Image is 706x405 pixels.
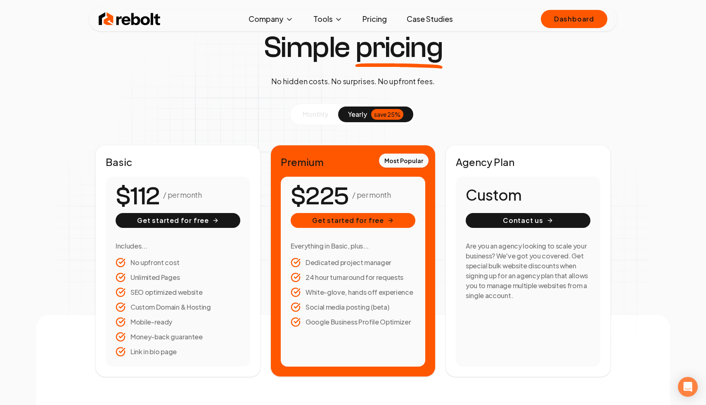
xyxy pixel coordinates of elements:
number-flow-react: $225 [291,178,349,215]
p: / per month [163,189,201,201]
li: Unlimited Pages [116,272,240,282]
h3: Includes... [116,241,240,251]
a: Case Studies [400,11,460,27]
a: Dashboard [541,10,607,28]
span: pricing [355,33,443,62]
li: Money-back guarantee [116,332,240,342]
button: Get started for free [291,213,415,228]
button: Tools [307,11,349,27]
button: Contact us [466,213,590,228]
h2: Agency Plan [456,155,600,168]
h3: Everything in Basic, plus... [291,241,415,251]
li: Link in bio page [116,347,240,357]
span: monthly [303,110,328,118]
h1: Custom [466,187,590,203]
li: Dedicated project manager [291,258,415,268]
h2: Premium [281,155,425,168]
button: Company [242,11,300,27]
h2: Basic [106,155,250,168]
img: Rebolt Logo [99,11,161,27]
li: No upfront cost [116,258,240,268]
li: SEO optimized website [116,287,240,297]
p: No hidden costs. No surprises. No upfront fees. [271,76,435,87]
button: yearlysave 25% [338,107,413,122]
h1: Simple [263,33,443,62]
li: White-glove, hands off experience [291,287,415,297]
div: save 25% [371,109,403,120]
li: Mobile-ready [116,317,240,327]
button: monthly [293,107,338,122]
li: Google Business Profile Optimizer [291,317,415,327]
li: Custom Domain & Hosting [116,302,240,312]
li: Social media posting (beta) [291,302,415,312]
button: Get started for free [116,213,240,228]
a: Pricing [356,11,393,27]
div: Most Popular [379,154,429,168]
number-flow-react: $112 [116,178,160,215]
li: 24 hour turnaround for requests [291,272,415,282]
div: Open Intercom Messenger [678,377,698,397]
span: yearly [348,109,367,119]
h3: Are you an agency looking to scale your business? We've got you covered. Get special bulk website... [466,241,590,301]
p: / per month [352,189,391,201]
